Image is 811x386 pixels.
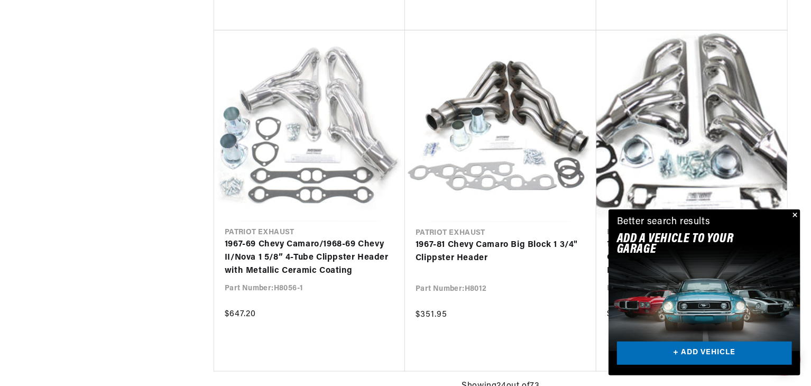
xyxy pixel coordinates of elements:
button: Close [788,209,800,222]
a: + ADD VEHICLE [617,342,792,365]
a: 1967-81 Chevy Camaro Big Block 1 3/4" Clippster Header [416,238,586,265]
div: Better search results [617,215,711,230]
a: 1960-65 Ford Falcon/Ranchero/Mercury Comet Small Block 1 5/8" Clippster Header with Metallic Cera... [607,238,777,279]
a: 1967-69 Chevy Camaro/1968-69 Chevy II/Nova 1 5/8” 4-Tube Clippster Header with Metallic Ceramic C... [225,238,394,279]
h2: Add A VEHICLE to your garage [617,234,766,255]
